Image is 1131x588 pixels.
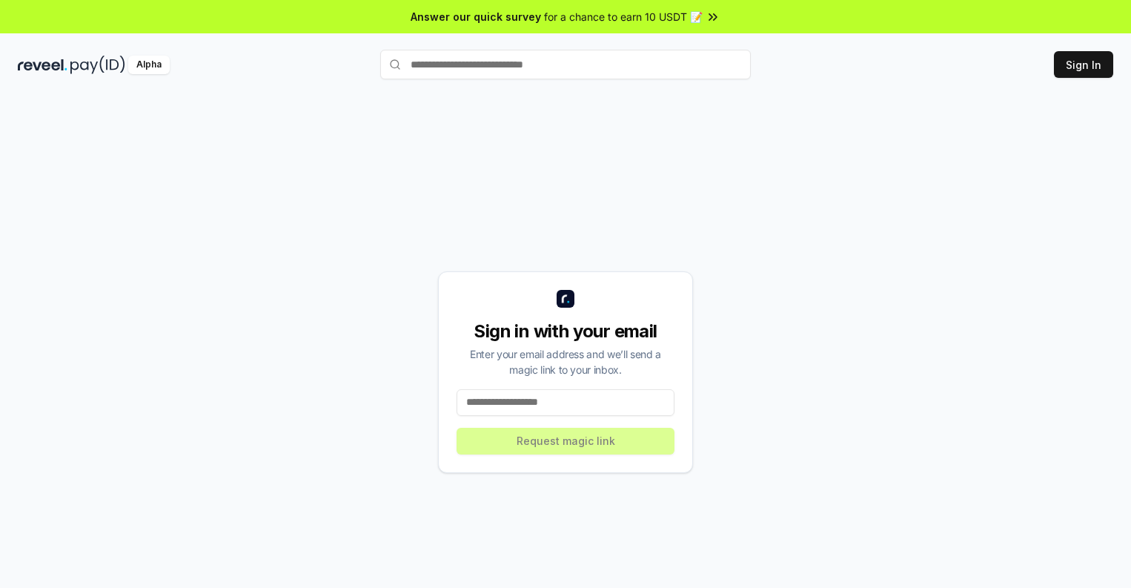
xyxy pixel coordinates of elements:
[411,9,541,24] span: Answer our quick survey
[457,346,674,377] div: Enter your email address and we’ll send a magic link to your inbox.
[1054,51,1113,78] button: Sign In
[128,56,170,74] div: Alpha
[544,9,703,24] span: for a chance to earn 10 USDT 📝
[18,56,67,74] img: reveel_dark
[70,56,125,74] img: pay_id
[557,290,574,308] img: logo_small
[457,320,674,343] div: Sign in with your email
